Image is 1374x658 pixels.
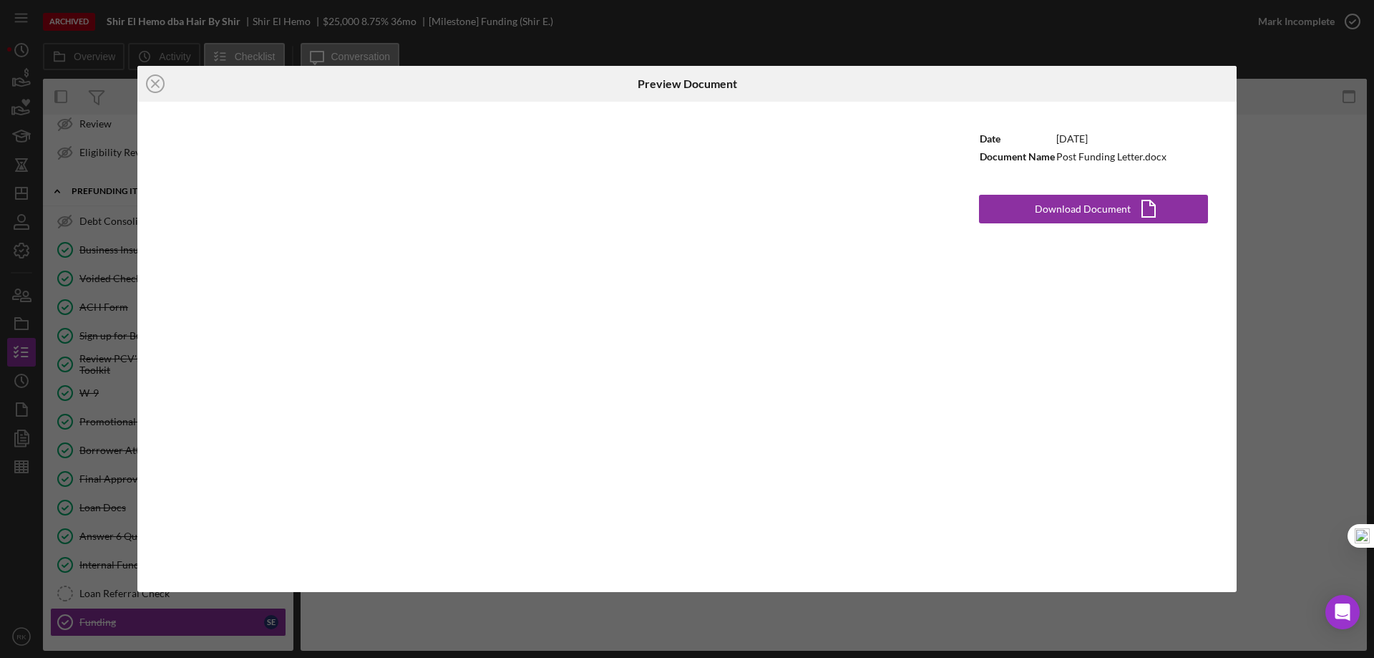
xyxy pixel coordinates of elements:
[638,77,737,90] h6: Preview Document
[979,195,1208,223] button: Download Document
[1355,528,1370,543] img: one_i.png
[137,102,950,592] iframe: Document Preview
[980,150,1055,163] b: Document Name
[1056,130,1167,148] td: [DATE]
[1325,595,1360,629] div: Open Intercom Messenger
[1035,195,1131,223] div: Download Document
[1056,148,1167,166] td: Post Funding Letter.docx
[980,132,1000,145] b: Date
